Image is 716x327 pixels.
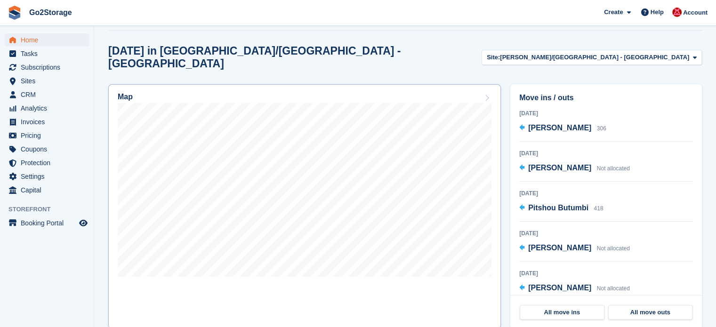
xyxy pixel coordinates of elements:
img: James Pearson [672,8,682,17]
button: Site: [PERSON_NAME]/[GEOGRAPHIC_DATA] - [GEOGRAPHIC_DATA] [482,50,702,65]
span: Not allocated [597,165,630,172]
span: Settings [21,170,77,183]
span: 418 [594,205,603,212]
h2: Map [118,93,133,101]
div: [DATE] [519,189,693,198]
a: menu [5,129,89,142]
span: [PERSON_NAME] [528,244,591,252]
span: Sites [21,74,77,88]
span: [PERSON_NAME] [528,124,591,132]
div: [DATE] [519,229,693,238]
a: menu [5,61,89,74]
span: Home [21,33,77,47]
span: Pitshou Butumbi [528,204,588,212]
span: [PERSON_NAME] [528,164,591,172]
a: Go2Storage [25,5,76,20]
a: menu [5,47,89,60]
span: Pricing [21,129,77,142]
a: [PERSON_NAME] Not allocated [519,242,630,255]
span: Analytics [21,102,77,115]
img: stora-icon-8386f47178a22dfd0bd8f6a31ec36ba5ce8667c1dd55bd0f319d3a0aa187defe.svg [8,6,22,20]
a: [PERSON_NAME] 306 [519,122,606,135]
h2: Move ins / outs [519,92,693,104]
span: [PERSON_NAME]/[GEOGRAPHIC_DATA] - [GEOGRAPHIC_DATA] [500,53,689,62]
a: menu [5,74,89,88]
span: Site: [487,53,500,62]
a: Preview store [78,217,89,229]
div: [DATE] [519,269,693,278]
a: All move outs [608,305,693,320]
div: [DATE] [519,149,693,158]
a: menu [5,115,89,128]
span: CRM [21,88,77,101]
span: Protection [21,156,77,169]
a: menu [5,143,89,156]
h2: [DATE] in [GEOGRAPHIC_DATA]/[GEOGRAPHIC_DATA] - [GEOGRAPHIC_DATA] [108,45,482,70]
span: Help [651,8,664,17]
a: menu [5,88,89,101]
span: Coupons [21,143,77,156]
a: Pitshou Butumbi 418 [519,202,603,215]
div: [DATE] [519,109,693,118]
span: Not allocated [597,245,630,252]
span: [PERSON_NAME] [528,284,591,292]
span: Subscriptions [21,61,77,74]
span: Not allocated [597,285,630,292]
a: menu [5,170,89,183]
span: Tasks [21,47,77,60]
a: [PERSON_NAME] Not allocated [519,282,630,295]
span: Capital [21,183,77,197]
a: All move ins [520,305,604,320]
a: menu [5,102,89,115]
a: menu [5,33,89,47]
span: 306 [597,125,606,132]
a: menu [5,156,89,169]
a: menu [5,183,89,197]
span: Account [683,8,708,17]
span: Storefront [8,205,94,214]
a: [PERSON_NAME] Not allocated [519,162,630,175]
span: Invoices [21,115,77,128]
span: Booking Portal [21,216,77,230]
span: Create [604,8,623,17]
a: menu [5,216,89,230]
